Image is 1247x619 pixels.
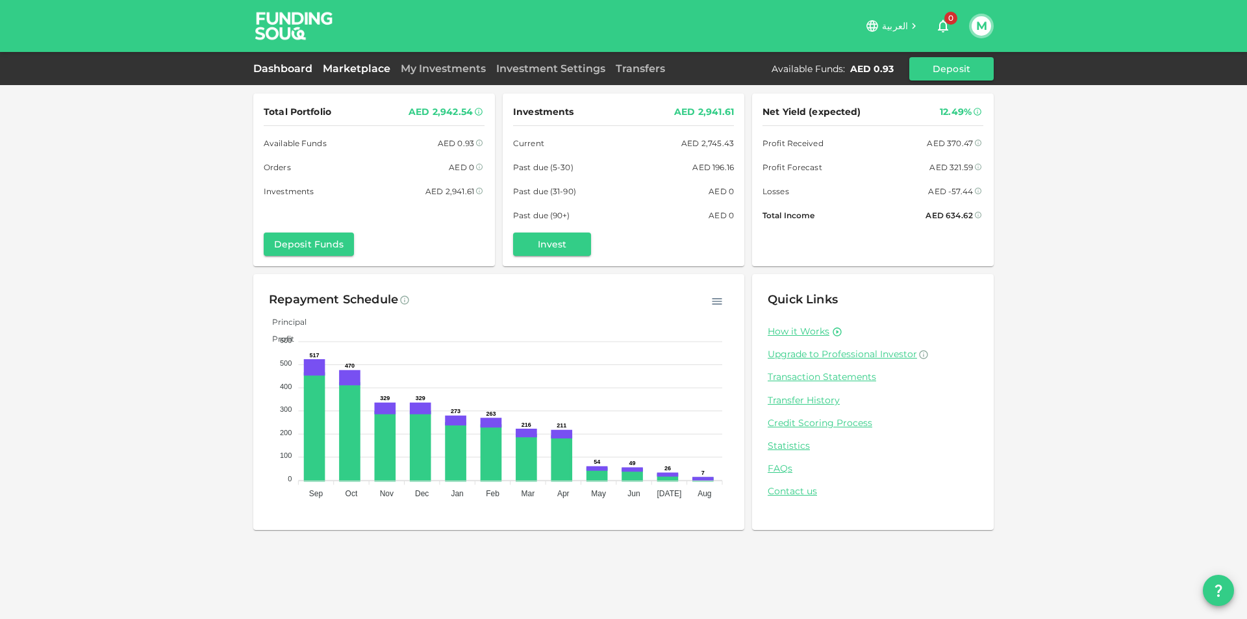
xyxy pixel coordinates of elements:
span: Losses [762,184,789,198]
tspan: May [591,489,606,498]
span: Past due (31-90) [513,184,576,198]
button: M [972,16,991,36]
tspan: Sep [309,489,323,498]
span: Net Yield (expected) [762,104,861,120]
tspan: Nov [380,489,394,498]
a: Transaction Statements [768,371,978,383]
span: Past due (90+) [513,208,570,222]
span: Available Funds [264,136,327,150]
tspan: 0 [288,475,292,483]
tspan: 200 [280,429,292,436]
span: Investments [513,104,573,120]
span: Profit Forecast [762,160,822,174]
div: AED 0 [709,184,734,198]
tspan: Aug [698,489,711,498]
div: AED 2,941.61 [674,104,734,120]
div: AED 0.93 [438,136,474,150]
tspan: [DATE] [657,489,682,498]
span: Profit Received [762,136,824,150]
div: AED 634.62 [926,208,973,222]
span: Quick Links [768,292,838,307]
tspan: 500 [280,359,292,367]
tspan: Oct [346,489,358,498]
a: Contact us [768,485,978,498]
div: AED 321.59 [929,160,973,174]
a: Dashboard [253,62,318,75]
a: My Investments [396,62,491,75]
tspan: Apr [557,489,570,498]
div: AED 196.16 [692,160,734,174]
tspan: Jun [627,489,640,498]
span: Upgrade to Professional Investor [768,348,917,360]
a: Transfers [611,62,670,75]
button: Deposit [909,57,994,81]
div: AED 0 [709,208,734,222]
button: Deposit Funds [264,233,354,256]
div: AED 2,941.61 [425,184,474,198]
button: 0 [930,13,956,39]
a: Upgrade to Professional Investor [768,348,978,360]
button: question [1203,575,1234,606]
a: FAQs [768,462,978,475]
a: How it Works [768,325,829,338]
div: Available Funds : [772,62,845,75]
div: 12.49% [940,104,972,120]
span: Total Portfolio [264,104,331,120]
span: Total Income [762,208,814,222]
div: AED 2,745.43 [681,136,734,150]
div: AED 0 [449,160,474,174]
span: 0 [944,12,957,25]
a: Credit Scoring Process [768,417,978,429]
tspan: Mar [522,489,535,498]
tspan: Feb [486,489,499,498]
a: Marketplace [318,62,396,75]
div: AED 0.93 [850,62,894,75]
span: Profit [262,334,294,344]
a: Statistics [768,440,978,452]
tspan: 600 [280,336,292,344]
a: Transfer History [768,394,978,407]
tspan: 100 [280,451,292,459]
a: Investment Settings [491,62,611,75]
span: العربية [882,20,908,32]
tspan: Dec [415,489,429,498]
tspan: Jan [451,489,463,498]
div: AED 370.47 [927,136,973,150]
button: Invest [513,233,591,256]
span: Past due (5-30) [513,160,573,174]
div: AED -57.44 [928,184,973,198]
span: Principal [262,317,307,327]
span: Orders [264,160,291,174]
tspan: 400 [280,383,292,390]
div: AED 2,942.54 [409,104,473,120]
span: Investments [264,184,314,198]
tspan: 300 [280,405,292,413]
div: Repayment Schedule [269,290,398,310]
span: Current [513,136,544,150]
